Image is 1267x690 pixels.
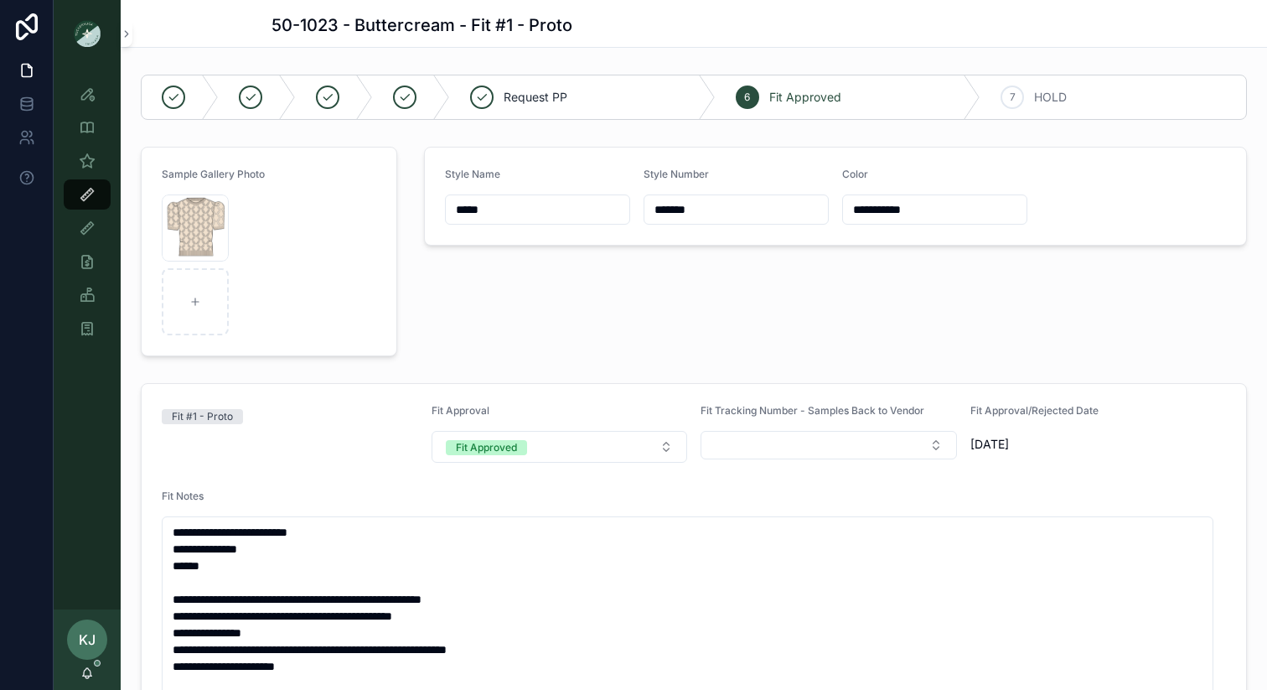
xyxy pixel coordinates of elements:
[271,13,572,37] h1: 50-1023 - Buttercream - Fit #1 - Proto
[701,404,924,417] span: Fit Tracking Number - Samples Back to Vendor
[79,630,96,650] span: KJ
[1010,91,1016,104] span: 7
[970,436,1227,453] span: [DATE]
[74,20,101,47] img: App logo
[970,404,1099,417] span: Fit Approval/Rejected Date
[504,89,567,106] span: Request PP
[701,431,957,459] button: Select Button
[1034,89,1067,106] span: HOLD
[769,89,841,106] span: Fit Approved
[432,431,688,463] button: Select Button
[744,91,750,104] span: 6
[54,67,121,366] div: scrollable content
[445,168,500,180] span: Style Name
[842,168,868,180] span: Color
[456,440,517,455] div: Fit Approved
[172,409,233,424] div: Fit #1 - Proto
[162,490,204,502] span: Fit Notes
[432,404,489,417] span: Fit Approval
[162,168,265,180] span: Sample Gallery Photo
[644,168,709,180] span: Style Number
